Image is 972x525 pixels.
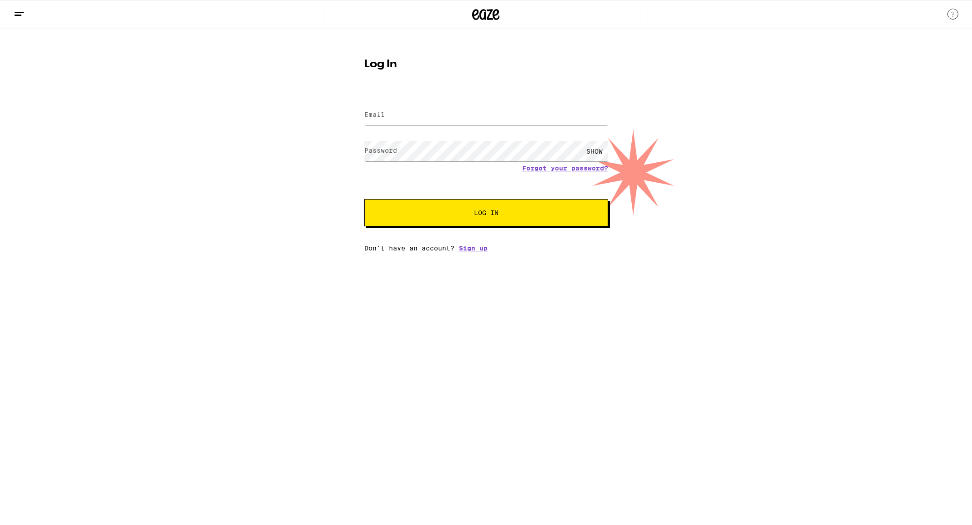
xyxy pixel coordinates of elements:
[459,245,488,252] a: Sign up
[364,245,608,252] div: Don't have an account?
[364,147,397,154] label: Password
[364,59,608,70] h1: Log In
[364,199,608,226] button: Log In
[522,165,608,172] a: Forgot your password?
[364,111,385,118] label: Email
[364,105,608,125] input: Email
[581,141,608,161] div: SHOW
[474,210,499,216] span: Log In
